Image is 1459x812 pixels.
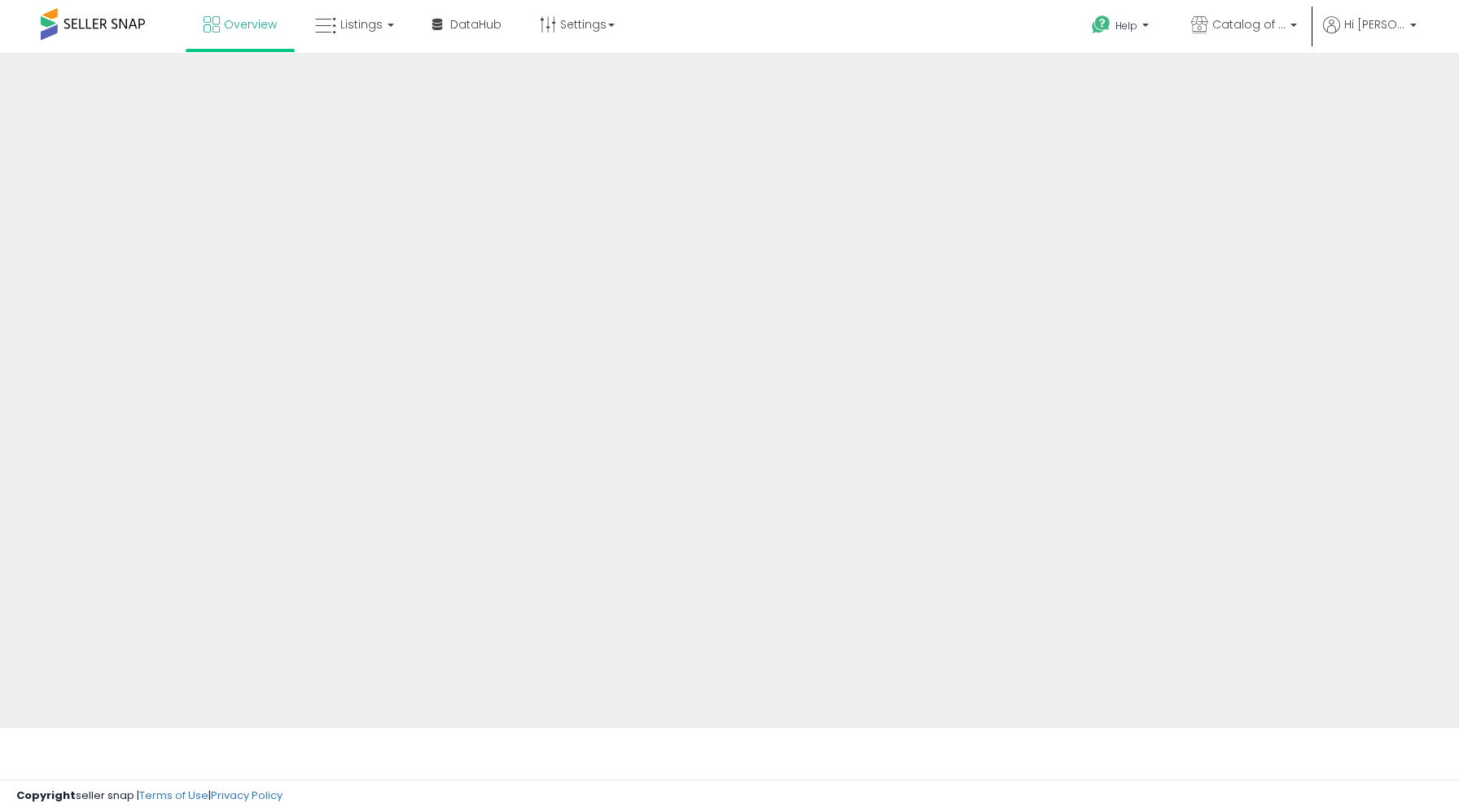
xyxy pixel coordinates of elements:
[340,16,383,33] span: Listings
[450,16,502,33] span: DataHub
[224,16,277,33] span: Overview
[1344,16,1405,33] span: Hi [PERSON_NAME]
[1323,16,1417,53] a: Hi [PERSON_NAME]
[1079,2,1165,53] a: Help
[1212,16,1286,33] span: Catalog of Awesome
[1115,19,1137,33] span: Help
[1091,15,1111,35] i: Get Help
